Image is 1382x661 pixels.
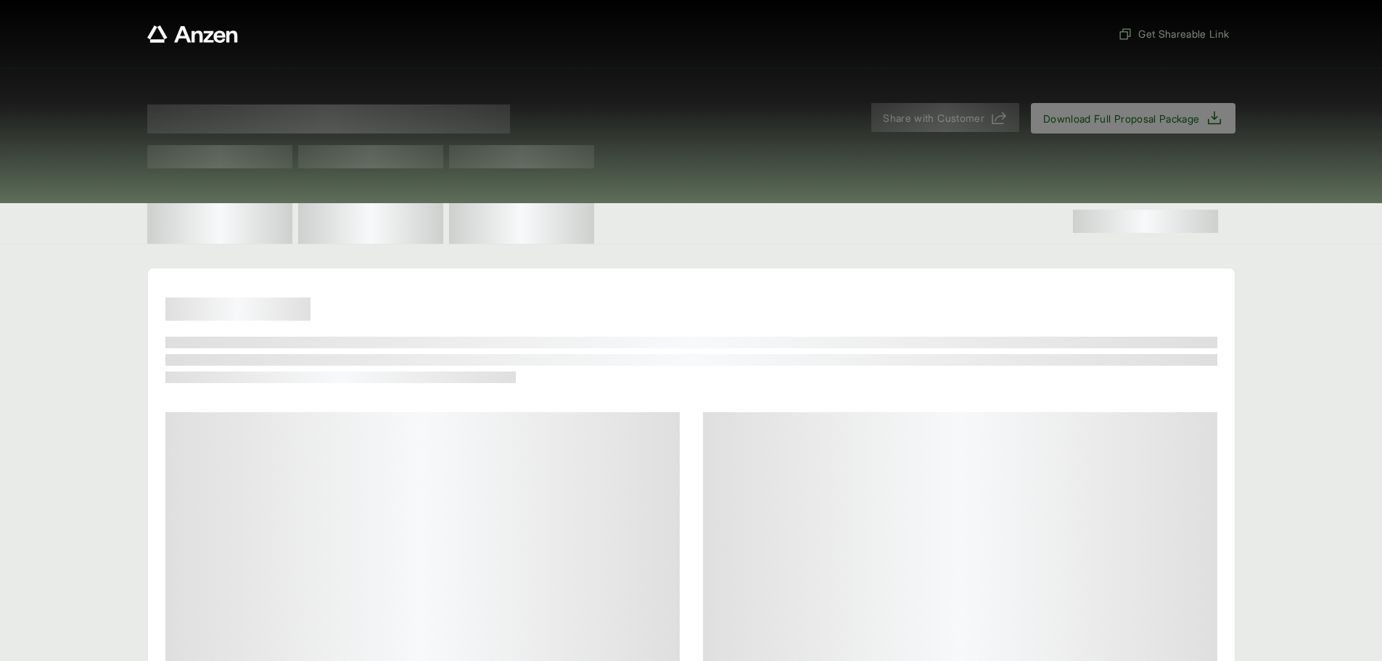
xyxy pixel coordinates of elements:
span: Share with Customer [883,110,984,126]
a: Anzen website [147,25,238,43]
span: Test [449,145,594,168]
span: Proposal for [147,104,510,134]
button: Get Shareable Link [1112,20,1235,47]
span: Test [147,145,292,168]
span: Get Shareable Link [1118,26,1229,41]
span: Test [298,145,443,168]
